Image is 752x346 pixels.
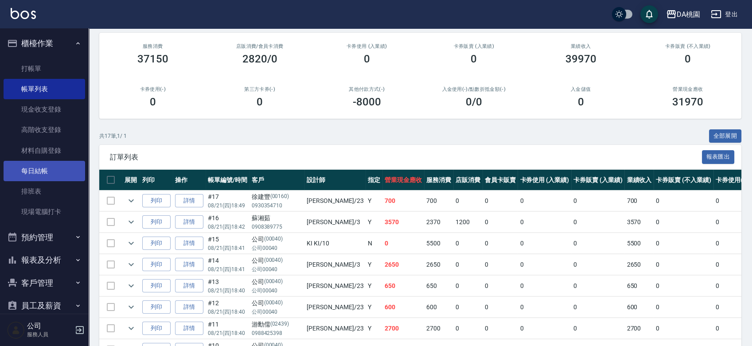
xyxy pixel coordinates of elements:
[424,318,453,339] td: 2700
[654,276,713,296] td: 0
[366,233,382,254] td: N
[252,265,303,273] p: 公司00040
[654,297,713,318] td: 0
[249,170,305,190] th: 客戶
[571,318,625,339] td: 0
[142,237,171,250] button: 列印
[571,254,625,275] td: 0
[270,320,289,329] p: (02439)
[142,322,171,335] button: 列印
[518,233,571,254] td: 0
[518,190,571,211] td: 0
[677,9,700,20] div: DA桃園
[483,233,518,254] td: 0
[483,276,518,296] td: 0
[382,212,424,233] td: 3570
[270,192,289,202] p: (00160)
[518,276,571,296] td: 0
[471,53,477,65] h3: 0
[571,297,625,318] td: 0
[366,170,382,190] th: 指定
[264,235,283,244] p: (00040)
[685,53,691,65] h3: 0
[453,190,483,211] td: 0
[217,86,303,92] h2: 第三方卡券(-)
[4,181,85,202] a: 排班表
[206,254,249,275] td: #14
[264,256,283,265] p: (00040)
[382,276,424,296] td: 650
[125,322,138,335] button: expand row
[242,53,277,65] h3: 2820/0
[175,215,203,229] a: 詳情
[173,170,206,190] th: 操作
[518,254,571,275] td: 0
[571,276,625,296] td: 0
[453,276,483,296] td: 0
[654,254,713,275] td: 0
[707,6,741,23] button: 登出
[252,299,303,308] div: 公司
[538,43,624,49] h2: 業績收入
[382,318,424,339] td: 2700
[624,190,654,211] td: 700
[382,297,424,318] td: 600
[518,297,571,318] td: 0
[571,233,625,254] td: 0
[672,96,703,108] h3: 31970
[304,254,366,275] td: [PERSON_NAME] /3
[578,96,584,108] h3: 0
[304,190,366,211] td: [PERSON_NAME] /23
[424,170,453,190] th: 服務消費
[366,212,382,233] td: Y
[366,276,382,296] td: Y
[252,192,303,202] div: 徐建豐
[257,96,263,108] h3: 0
[713,318,750,339] td: 0
[252,235,303,244] div: 公司
[453,212,483,233] td: 1200
[125,194,138,207] button: expand row
[175,194,203,208] a: 詳情
[483,297,518,318] td: 0
[252,277,303,287] div: 公司
[353,96,381,108] h3: -8000
[252,320,303,329] div: 游勳儒
[382,170,424,190] th: 營業現金應收
[571,190,625,211] td: 0
[483,190,518,211] td: 0
[142,258,171,272] button: 列印
[264,277,283,287] p: (00040)
[122,170,140,190] th: 展開
[4,120,85,140] a: 高階收支登錄
[110,153,702,162] span: 訂單列表
[4,226,85,249] button: 預約管理
[175,300,203,314] a: 詳情
[304,170,366,190] th: 設計師
[483,318,518,339] td: 0
[702,152,735,161] a: 報表匯出
[518,318,571,339] td: 0
[4,99,85,120] a: 現金收支登錄
[4,249,85,272] button: 報表及分析
[264,299,283,308] p: (00040)
[382,233,424,254] td: 0
[424,190,453,211] td: 700
[137,53,168,65] h3: 37150
[483,254,518,275] td: 0
[382,190,424,211] td: 700
[382,254,424,275] td: 2650
[366,254,382,275] td: Y
[217,43,303,49] h2: 店販消費 /會員卡消費
[142,279,171,293] button: 列印
[27,330,72,338] p: 服務人員
[142,300,171,314] button: 列印
[640,5,658,23] button: save
[125,237,138,250] button: expand row
[624,170,654,190] th: 業績收入
[431,43,517,49] h2: 卡券販賣 (入業績)
[713,212,750,233] td: 0
[142,215,171,229] button: 列印
[304,297,366,318] td: [PERSON_NAME] /23
[624,254,654,275] td: 2650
